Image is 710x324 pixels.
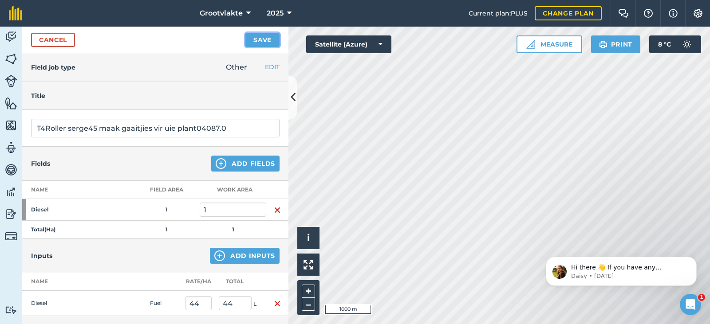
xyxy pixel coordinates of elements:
img: svg+xml;base64,PHN2ZyB4bWxucz0iaHR0cDovL3d3dy53My5vcmcvMjAwMC9zdmciIHdpZHRoPSIxNiIgaGVpZ2h0PSIyNC... [274,298,281,309]
img: A cog icon [693,9,703,18]
img: Four arrows, one pointing top left, one top right, one bottom right and the last bottom left [304,260,313,269]
h4: Inputs [31,251,52,261]
strong: 1 [232,226,234,233]
span: Other [226,63,247,71]
span: i [307,232,310,243]
img: svg+xml;base64,PHN2ZyB4bWxucz0iaHR0cDovL3d3dy53My5vcmcvMjAwMC9zdmciIHdpZHRoPSIxNiIgaGVpZ2h0PSIyNC... [274,205,281,215]
img: svg+xml;base64,PD94bWwgdmVyc2lvbj0iMS4wIiBlbmNvZGluZz0idXRmLTgiPz4KPCEtLSBHZW5lcmF0b3I6IEFkb2JlIE... [5,30,17,43]
button: EDIT [265,62,280,72]
img: Two speech bubbles overlapping with the left bubble in the forefront [618,9,629,18]
button: Print [591,35,641,53]
th: Work area [200,181,266,199]
img: Ruler icon [526,40,535,49]
strong: Diesel [31,206,100,213]
span: Current plan : PLUS [469,8,528,18]
img: svg+xml;base64,PHN2ZyB4bWxucz0iaHR0cDovL3d3dy53My5vcmcvMjAwMC9zdmciIHdpZHRoPSI1NiIgaGVpZ2h0PSI2MC... [5,119,17,132]
img: svg+xml;base64,PHN2ZyB4bWxucz0iaHR0cDovL3d3dy53My5vcmcvMjAwMC9zdmciIHdpZHRoPSI1NiIgaGVpZ2h0PSI2MC... [5,52,17,66]
iframe: Intercom notifications message [532,238,710,300]
button: Measure [517,35,582,53]
button: i [297,227,319,249]
img: svg+xml;base64,PHN2ZyB4bWxucz0iaHR0cDovL3d3dy53My5vcmcvMjAwMC9zdmciIHdpZHRoPSIxOSIgaGVpZ2h0PSIyNC... [599,39,607,50]
img: svg+xml;base64,PHN2ZyB4bWxucz0iaHR0cDovL3d3dy53My5vcmcvMjAwMC9zdmciIHdpZHRoPSIxNCIgaGVpZ2h0PSIyNC... [216,158,226,169]
button: 8 °C [649,35,701,53]
span: Grootvlakte [200,8,243,19]
img: svg+xml;base64,PD94bWwgdmVyc2lvbj0iMS4wIiBlbmNvZGluZz0idXRmLTgiPz4KPCEtLSBHZW5lcmF0b3I6IEFkb2JlIE... [5,75,17,87]
img: svg+xml;base64,PD94bWwgdmVyc2lvbj0iMS4wIiBlbmNvZGluZz0idXRmLTgiPz4KPCEtLSBHZW5lcmF0b3I6IEFkb2JlIE... [5,163,17,176]
span: 8 ° C [658,35,671,53]
a: Cancel [31,33,75,47]
iframe: Intercom live chat [680,294,701,315]
img: svg+xml;base64,PHN2ZyB4bWxucz0iaHR0cDovL3d3dy53My5vcmcvMjAwMC9zdmciIHdpZHRoPSIxNCIgaGVpZ2h0PSIyNC... [214,250,225,261]
img: A question mark icon [643,9,654,18]
img: svg+xml;base64,PD94bWwgdmVyc2lvbj0iMS4wIiBlbmNvZGluZz0idXRmLTgiPz4KPCEtLSBHZW5lcmF0b3I6IEFkb2JlIE... [5,230,17,242]
button: Satellite (Azure) [306,35,391,53]
strong: Total ( Ha ) [31,226,55,233]
img: svg+xml;base64,PD94bWwgdmVyc2lvbj0iMS4wIiBlbmNvZGluZz0idXRmLTgiPz4KPCEtLSBHZW5lcmF0b3I6IEFkb2JlIE... [5,306,17,314]
img: svg+xml;base64,PHN2ZyB4bWxucz0iaHR0cDovL3d3dy53My5vcmcvMjAwMC9zdmciIHdpZHRoPSI1NiIgaGVpZ2h0PSI2MC... [5,97,17,110]
strong: 1 [166,226,168,233]
button: Add Inputs [210,248,280,264]
img: svg+xml;base64,PD94bWwgdmVyc2lvbj0iMS4wIiBlbmNvZGluZz0idXRmLTgiPz4KPCEtLSBHZW5lcmF0b3I6IEFkb2JlIE... [5,141,17,154]
button: Save [245,33,280,47]
img: svg+xml;base64,PD94bWwgdmVyc2lvbj0iMS4wIiBlbmNvZGluZz0idXRmLTgiPz4KPCEtLSBHZW5lcmF0b3I6IEFkb2JlIE... [5,185,17,199]
th: Total [215,273,266,291]
span: 1 [698,294,705,301]
h4: Fields [31,159,50,168]
button: – [302,298,315,311]
a: Change plan [535,6,602,20]
h4: Field job type [31,62,75,72]
button: + [302,285,315,298]
img: svg+xml;base64,PD94bWwgdmVyc2lvbj0iMS4wIiBlbmNvZGluZz0idXRmLTgiPz4KPCEtLSBHZW5lcmF0b3I6IEFkb2JlIE... [5,207,17,221]
img: svg+xml;base64,PD94bWwgdmVyc2lvbj0iMS4wIiBlbmNvZGluZz0idXRmLTgiPz4KPCEtLSBHZW5lcmF0b3I6IEFkb2JlIE... [678,35,696,53]
img: svg+xml;base64,PHN2ZyB4bWxucz0iaHR0cDovL3d3dy53My5vcmcvMjAwMC9zdmciIHdpZHRoPSIxNyIgaGVpZ2h0PSIxNy... [669,8,678,19]
img: fieldmargin Logo [9,6,22,20]
th: Name [22,181,133,199]
input: What needs doing? [31,119,280,137]
th: Name [22,273,111,291]
button: Add Fields [211,156,280,172]
h4: Title [31,91,280,101]
td: Fuel [146,291,182,316]
td: L [215,291,266,316]
td: 1 [133,199,200,221]
span: 2025 [267,8,284,19]
td: Diesel [22,291,111,316]
th: Rate/ Ha [182,273,215,291]
th: Field Area [133,181,200,199]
